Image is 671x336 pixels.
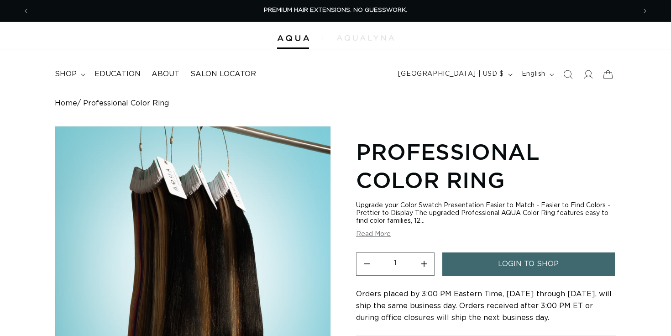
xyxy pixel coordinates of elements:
[190,69,256,79] span: Salon Locator
[356,290,612,321] span: Orders placed by 3:00 PM Eastern Time, [DATE] through [DATE], will ship the same business day. Or...
[635,2,655,20] button: Next announcement
[442,252,615,276] a: login to shop
[398,69,504,79] span: [GEOGRAPHIC_DATA] | USD $
[55,69,77,79] span: shop
[94,69,141,79] span: Education
[337,35,394,41] img: aqualyna.com
[277,35,309,42] img: Aqua Hair Extensions
[356,202,616,225] div: Upgrade your Color Swatch Presentation Easier to Match - Easier to Find Colors - Prettier to Disp...
[522,69,545,79] span: English
[55,99,616,108] nav: breadcrumbs
[498,252,559,276] span: login to shop
[558,64,578,84] summary: Search
[146,64,185,84] a: About
[264,7,407,13] span: PREMIUM HAIR EXTENSIONS. NO GUESSWORK.
[55,99,77,108] a: Home
[83,99,169,108] span: Professional Color Ring
[185,64,262,84] a: Salon Locator
[356,137,616,194] h1: Professional Color Ring
[516,66,558,83] button: English
[356,231,391,238] button: Read More
[49,64,89,84] summary: shop
[152,69,179,79] span: About
[16,2,36,20] button: Previous announcement
[89,64,146,84] a: Education
[393,66,516,83] button: [GEOGRAPHIC_DATA] | USD $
